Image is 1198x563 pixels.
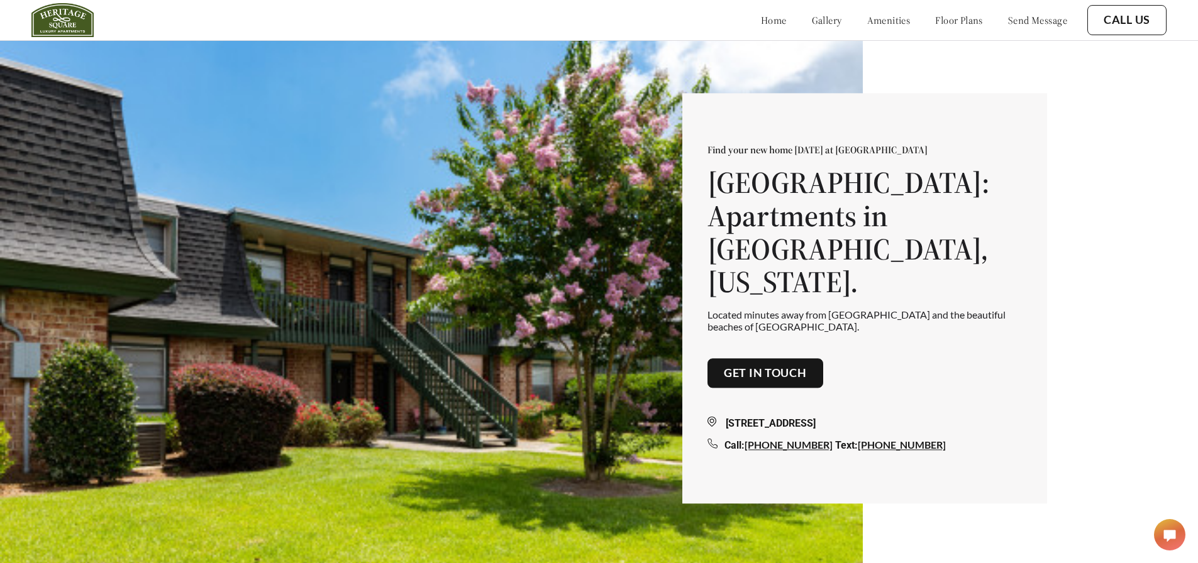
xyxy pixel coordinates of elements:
[31,3,94,37] img: heritage_square_logo.jpg
[1087,5,1167,35] button: Call Us
[858,439,946,451] a: [PHONE_NUMBER]
[707,309,1022,332] p: Located minutes away from [GEOGRAPHIC_DATA] and the beautiful beaches of [GEOGRAPHIC_DATA].
[1104,13,1150,27] a: Call Us
[724,439,745,451] span: Call:
[867,14,911,26] a: amenities
[707,143,1022,156] p: Find your new home [DATE] at [GEOGRAPHIC_DATA]
[707,416,1022,431] div: [STREET_ADDRESS]
[707,166,1022,298] h1: [GEOGRAPHIC_DATA]: Apartments in [GEOGRAPHIC_DATA], [US_STATE].
[707,358,823,388] button: Get in touch
[724,366,807,380] a: Get in touch
[835,439,858,451] span: Text:
[935,14,983,26] a: floor plans
[745,439,833,451] a: [PHONE_NUMBER]
[1008,14,1067,26] a: send message
[761,14,787,26] a: home
[812,14,842,26] a: gallery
